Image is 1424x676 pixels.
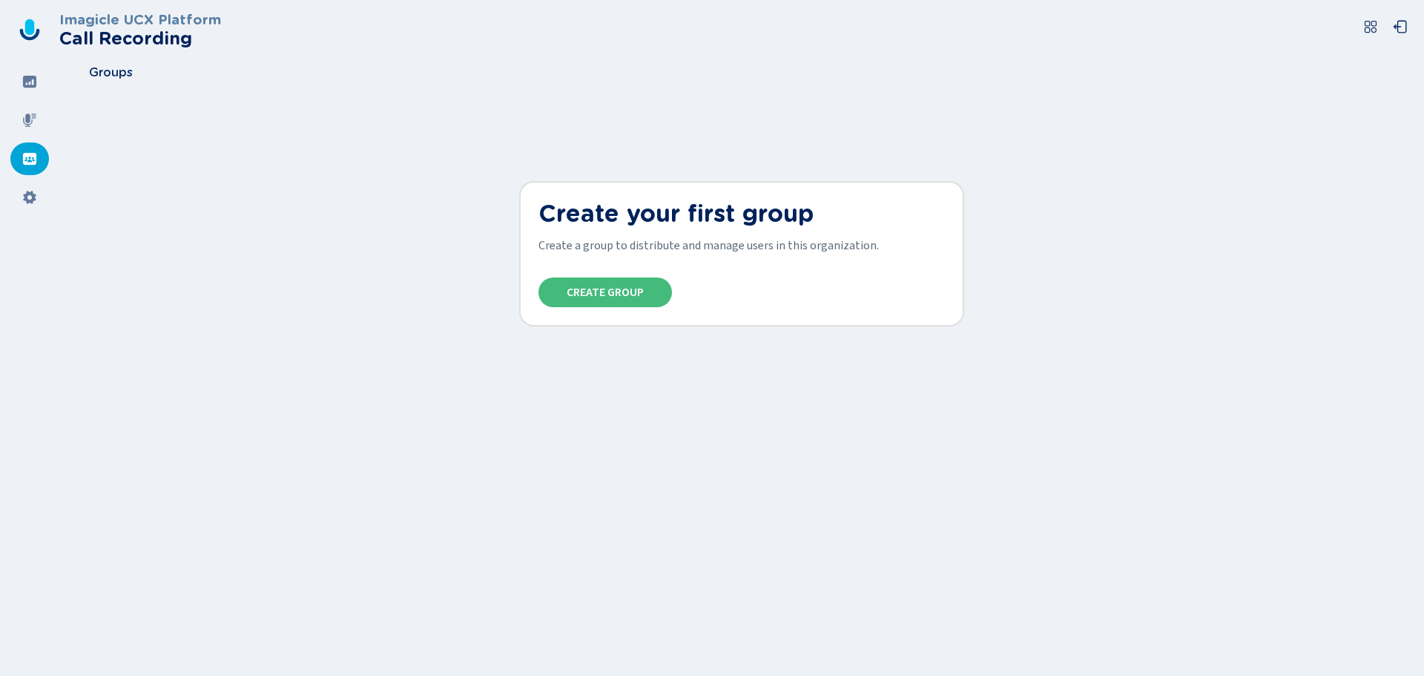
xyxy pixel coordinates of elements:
[10,104,49,137] div: Recordings
[59,12,221,28] h3: Imagicle UCX Platform
[1393,19,1408,34] svg: box-arrow-left
[22,74,37,89] svg: dashboard-filled
[89,66,133,79] span: Groups
[538,239,879,253] span: Create a group to distribute and manage users in this organization.
[59,28,221,49] h2: Call Recording
[567,286,644,298] span: Create Group
[10,181,49,214] div: Settings
[538,200,945,228] h1: Create your first group
[10,65,49,98] div: Dashboard
[538,278,672,307] button: Create Group
[22,113,37,128] svg: mic-fill
[22,151,37,166] svg: groups-filled
[10,142,49,175] div: Groups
